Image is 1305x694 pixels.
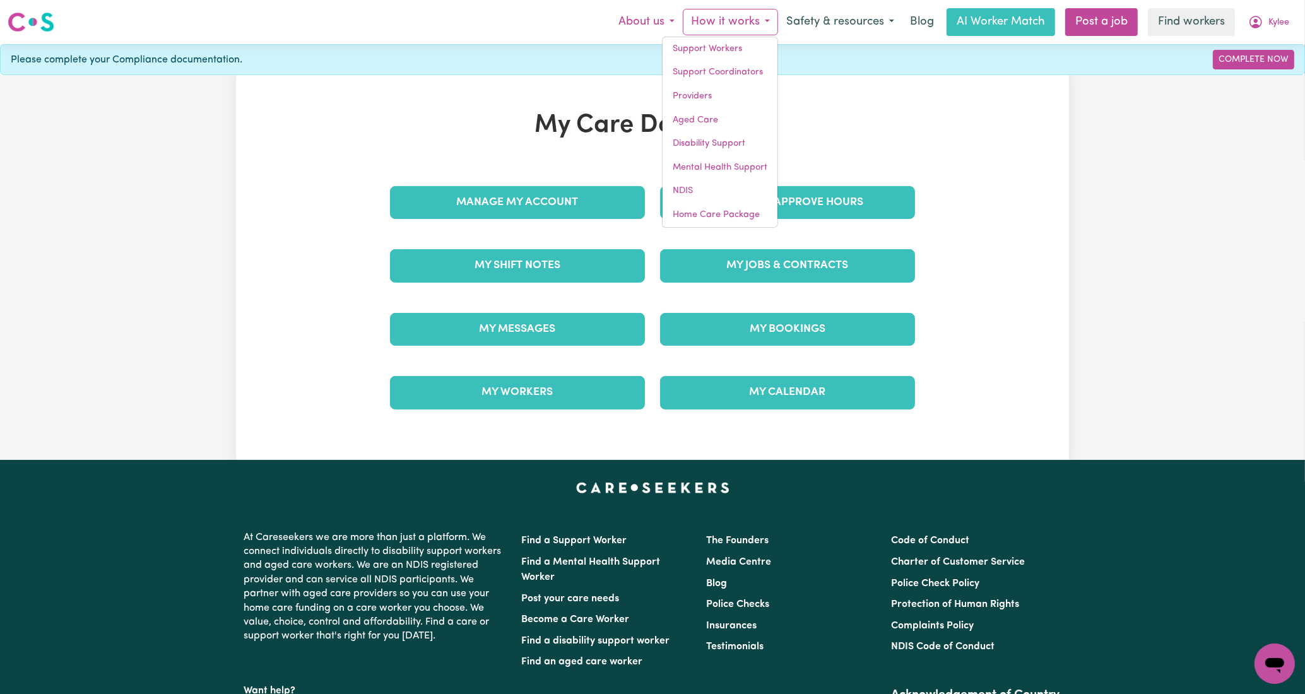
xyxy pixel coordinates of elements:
[390,376,645,409] a: My Workers
[706,579,727,589] a: Blog
[892,557,1025,567] a: Charter of Customer Service
[706,557,771,567] a: Media Centre
[663,179,777,203] a: NDIS
[892,536,970,546] a: Code of Conduct
[11,52,242,68] span: Please complete your Compliance documentation.
[610,9,683,35] button: About us
[521,594,619,604] a: Post your care needs
[1240,9,1297,35] button: My Account
[390,313,645,346] a: My Messages
[947,8,1055,36] a: AI Worker Match
[521,615,629,625] a: Become a Care Worker
[892,642,995,652] a: NDIS Code of Conduct
[1268,16,1289,30] span: Kylee
[660,376,915,409] a: My Calendar
[902,8,942,36] a: Blog
[390,186,645,219] a: Manage My Account
[1213,50,1294,69] a: Complete Now
[521,657,642,667] a: Find an aged care worker
[778,9,902,35] button: Safety & resources
[521,536,627,546] a: Find a Support Worker
[892,599,1020,609] a: Protection of Human Rights
[683,9,778,35] button: How it works
[663,61,777,85] a: Support Coordinators
[663,85,777,109] a: Providers
[521,636,670,646] a: Find a disability support worker
[706,621,757,631] a: Insurances
[382,110,923,141] h1: My Care Dashboard
[576,483,729,493] a: Careseekers home page
[706,536,769,546] a: The Founders
[521,557,660,582] a: Find a Mental Health Support Worker
[706,642,764,652] a: Testimonials
[8,8,54,37] a: Careseekers logo
[663,132,777,156] a: Disability Support
[892,621,974,631] a: Complaints Policy
[8,11,54,33] img: Careseekers logo
[663,203,777,227] a: Home Care Package
[1148,8,1235,36] a: Find workers
[706,599,769,609] a: Police Checks
[663,37,777,61] a: Support Workers
[663,156,777,180] a: Mental Health Support
[1255,644,1295,684] iframe: Button to launch messaging window, conversation in progress
[1065,8,1138,36] a: Post a job
[244,526,506,649] p: At Careseekers we are more than just a platform. We connect individuals directly to disability su...
[660,186,915,219] a: Invoices & Approve Hours
[660,249,915,282] a: My Jobs & Contracts
[390,249,645,282] a: My Shift Notes
[662,37,778,228] div: How it works
[663,109,777,132] a: Aged Care
[892,579,980,589] a: Police Check Policy
[660,313,915,346] a: My Bookings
